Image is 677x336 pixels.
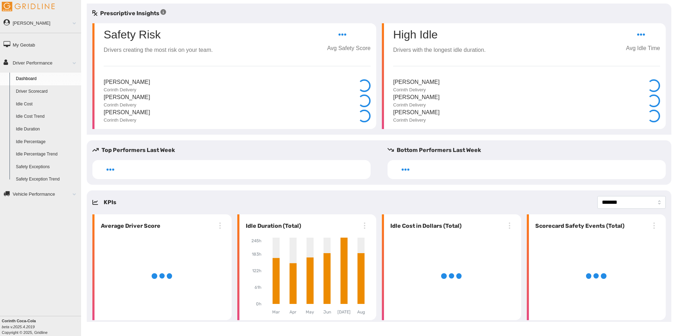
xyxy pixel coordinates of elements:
[388,146,671,154] h5: Bottom Performers Last Week
[388,222,462,230] h6: Idle Cost in Dollars (Total)
[357,310,365,314] tspan: Aug
[13,161,81,173] a: Safety Exceptions
[104,46,213,55] p: Drivers creating the most risk on your team.
[104,117,150,123] p: Corinth Delivery
[13,98,81,111] a: Idle Cost
[104,108,150,117] p: [PERSON_NAME]
[13,85,81,98] a: Driver Scorecard
[98,222,160,230] h6: Average Driver Score
[92,9,166,18] h5: Prescriptive Insights
[104,198,116,207] h5: KPIs
[104,29,161,40] p: Safety Risk
[13,136,81,148] a: Idle Percentage
[626,44,660,53] p: Avg Idle Time
[256,302,261,307] tspan: 0h
[2,2,55,11] img: Gridline
[532,222,624,230] h6: Scorecard Safety Events (Total)
[272,310,280,314] tspan: Mar
[104,78,150,87] p: [PERSON_NAME]
[393,78,440,87] p: [PERSON_NAME]
[104,93,150,102] p: [PERSON_NAME]
[393,29,486,40] p: High Idle
[393,87,440,93] p: Corinth Delivery
[327,44,371,53] p: Avg Safety Score
[393,117,440,123] p: Corinth Delivery
[104,87,150,93] p: Corinth Delivery
[2,325,35,329] i: beta v.2025.4.2019
[393,46,486,55] p: Drivers with the longest idle duration.
[243,222,301,230] h6: Idle Duration (Total)
[393,93,440,102] p: [PERSON_NAME]
[2,319,36,323] b: Corinth Coca-Cola
[252,252,261,257] tspan: 183h
[289,310,297,314] tspan: Apr
[251,238,261,243] tspan: 245h
[2,318,81,335] div: Copyright © 2025, Gridline
[393,102,440,108] p: Corinth Delivery
[255,285,261,290] tspan: 61h
[393,108,440,117] p: [PERSON_NAME]
[104,102,150,108] p: Corinth Delivery
[306,310,314,314] tspan: May
[13,148,81,161] a: Idle Percentage Trend
[13,73,81,85] a: Dashboard
[92,146,376,154] h5: Top Performers Last Week
[252,269,261,274] tspan: 122h
[13,110,81,123] a: Idle Cost Trend
[13,173,81,186] a: Safety Exception Trend
[323,310,331,314] tspan: Jun
[13,123,81,136] a: Idle Duration
[337,310,350,314] tspan: [DATE]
